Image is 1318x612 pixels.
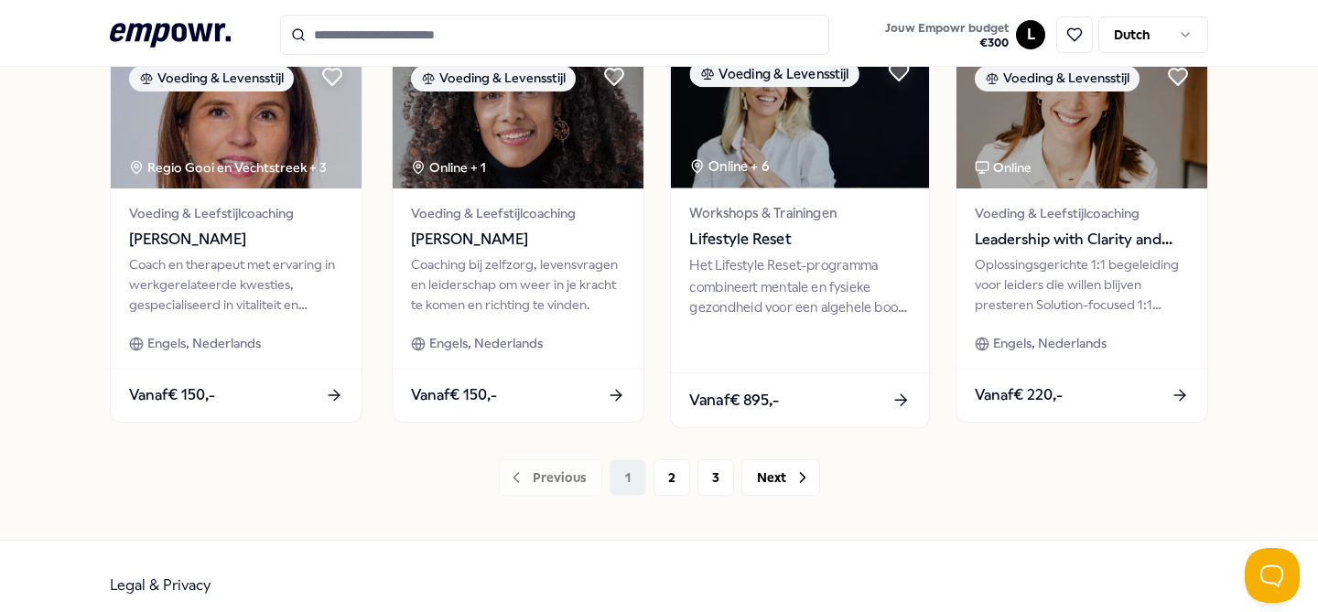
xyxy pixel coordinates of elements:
[975,66,1140,91] div: Voeding & Levensstijl
[147,333,261,353] span: Engels, Nederlands
[885,36,1009,50] span: € 300
[129,203,343,223] span: Voeding & Leefstijlcoaching
[975,254,1189,316] div: Oplossingsgerichte 1:1 begeleiding voor leiders die willen blijven presteren Solution-focused 1:1...
[411,66,576,91] div: Voeding & Levensstijl
[975,203,1189,223] span: Voeding & Leefstijlcoaching
[881,17,1012,54] button: Jouw Empowr budget€300
[129,157,327,177] div: Regio Gooi en Vechtstreek + 3
[689,227,910,251] span: Lifestyle Reset
[993,333,1107,353] span: Engels, Nederlands
[956,48,1207,189] img: package image
[110,576,211,594] a: Legal & Privacy
[411,254,625,316] div: Coaching bij zelfzorg, levensvragen en leiderschap om weer in je kracht te komen en richting te v...
[741,459,820,496] button: Next
[111,48,362,189] img: package image
[975,228,1189,252] span: Leadership with Clarity and Energy
[689,202,910,223] span: Workshops & Trainingen
[689,156,769,177] div: Online + 6
[975,383,1063,407] span: Vanaf € 220,-
[689,254,910,317] div: Het Lifestyle Reset-programma combineert mentale en fysieke gezondheid voor een algehele boost in...
[411,228,625,252] span: [PERSON_NAME]
[129,228,343,252] span: [PERSON_NAME]
[129,383,215,407] span: Vanaf € 150,-
[689,60,859,87] div: Voeding & Levensstijl
[1245,548,1300,603] iframe: Help Scout Beacon - Open
[393,48,643,189] img: package image
[1016,20,1045,49] button: L
[392,47,644,423] a: package imageVoeding & LevensstijlOnline + 1Voeding & Leefstijlcoaching[PERSON_NAME]Coaching bij ...
[689,388,779,412] span: Vanaf € 895,-
[670,40,930,428] a: package imageVoeding & LevensstijlOnline + 6Workshops & TrainingenLifestyle ResetHet Lifestyle Re...
[654,459,690,496] button: 2
[411,383,497,407] span: Vanaf € 150,-
[975,157,1032,177] div: Online
[878,16,1016,54] a: Jouw Empowr budget€300
[280,15,829,55] input: Search for products, categories or subcategories
[885,21,1009,36] span: Jouw Empowr budget
[671,41,929,188] img: package image
[411,157,486,177] div: Online + 1
[129,254,343,316] div: Coach en therapeut met ervaring in werkgerelateerde kwesties, gespecialiseerd in vitaliteit en vo...
[411,203,625,223] span: Voeding & Leefstijlcoaching
[129,66,294,91] div: Voeding & Levensstijl
[956,47,1208,423] a: package imageVoeding & LevensstijlOnlineVoeding & LeefstijlcoachingLeadership with Clarity and En...
[697,459,734,496] button: 3
[110,47,362,423] a: package imageVoeding & LevensstijlRegio Gooi en Vechtstreek + 3Voeding & Leefstijlcoaching[PERSON...
[429,333,543,353] span: Engels, Nederlands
